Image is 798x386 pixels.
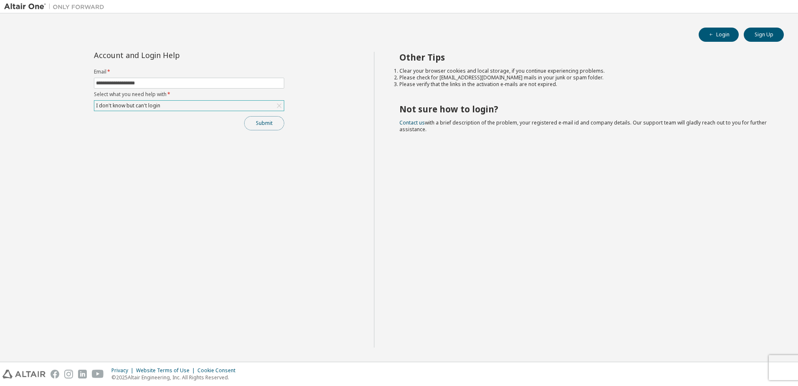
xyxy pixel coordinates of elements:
[64,370,73,378] img: instagram.svg
[95,101,162,110] div: I don't know but can't login
[94,52,246,58] div: Account and Login Help
[92,370,104,378] img: youtube.svg
[399,119,425,126] a: Contact us
[197,367,240,374] div: Cookie Consent
[78,370,87,378] img: linkedin.svg
[399,104,769,114] h2: Not sure how to login?
[399,119,767,133] span: with a brief description of the problem, your registered e-mail id and company details. Our suppo...
[111,374,240,381] p: © 2025 Altair Engineering, Inc. All Rights Reserved.
[94,91,284,98] label: Select what you need help with
[744,28,784,42] button: Sign Up
[399,81,769,88] li: Please verify that the links in the activation e-mails are not expired.
[399,74,769,81] li: Please check for [EMAIL_ADDRESS][DOMAIN_NAME] mails in your junk or spam folder.
[699,28,739,42] button: Login
[4,3,109,11] img: Altair One
[399,52,769,63] h2: Other Tips
[94,101,284,111] div: I don't know but can't login
[399,68,769,74] li: Clear your browser cookies and local storage, if you continue experiencing problems.
[111,367,136,374] div: Privacy
[3,370,45,378] img: altair_logo.svg
[51,370,59,378] img: facebook.svg
[136,367,197,374] div: Website Terms of Use
[94,69,284,75] label: Email
[244,116,284,130] button: Submit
